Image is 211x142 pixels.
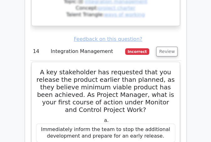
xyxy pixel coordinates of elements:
td: Integration Management [42,43,122,60]
a: project charter [98,5,135,11]
button: Review [156,47,177,56]
a: ways of working [104,12,145,18]
td: 14 [30,43,42,60]
a: Feedback on this question? [74,36,142,42]
span: a. [104,117,109,123]
h5: A key stakeholder has requested that you release the product earlier than planned, as they believ... [35,68,176,113]
span: Incorrect [125,48,149,55]
div: Concept: [36,5,175,12]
